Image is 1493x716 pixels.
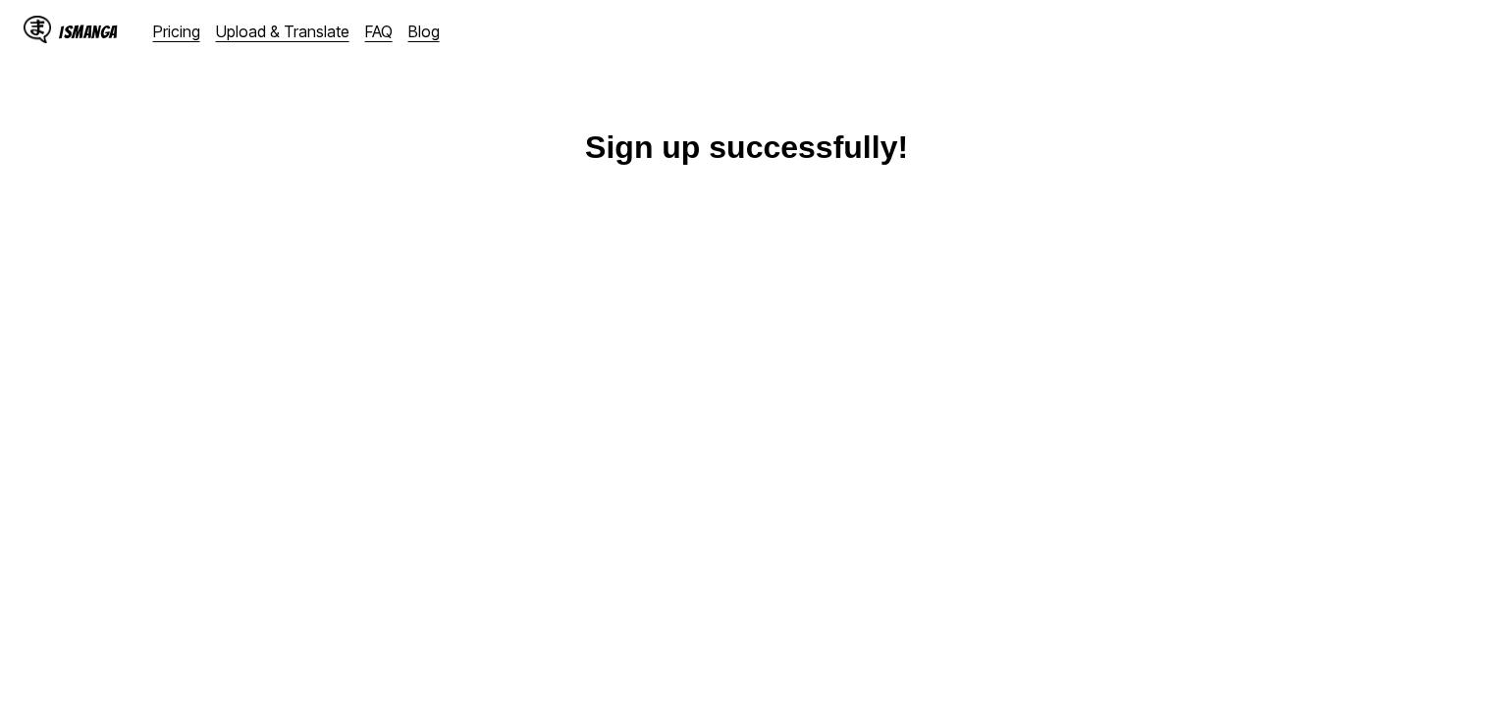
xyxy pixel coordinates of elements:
a: Pricing [153,22,200,41]
h1: Sign up successfully! [585,129,908,166]
a: FAQ [365,22,393,41]
a: Upload & Translate [216,22,349,41]
img: IsManga Logo [24,16,51,43]
a: IsManga LogoIsManga [24,16,153,47]
a: Blog [408,22,440,41]
div: IsManga [59,23,118,41]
